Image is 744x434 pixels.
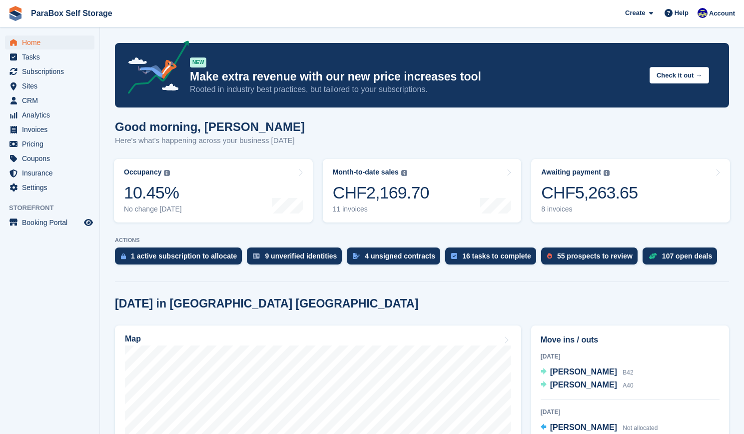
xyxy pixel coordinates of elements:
[541,182,638,203] div: CHF5,263.65
[121,253,126,259] img: active_subscription_to_allocate_icon-d502201f5373d7db506a760aba3b589e785aa758c864c3986d89f69b8ff3...
[649,252,657,259] img: deal-1b604bf984904fb50ccaf53a9ad4b4a5d6e5aea283cecdc64d6e3604feb123c2.svg
[323,159,522,222] a: Month-to-date sales CHF2,169.70 11 invoices
[401,170,407,176] img: icon-info-grey-7440780725fd019a000dd9b08b2336e03edf1995a4989e88bcd33f0948082b44.svg
[125,334,141,343] h2: Map
[131,252,237,260] div: 1 active subscription to allocate
[5,137,94,151] a: menu
[124,205,182,213] div: No change [DATE]
[190,69,642,84] p: Make extra revenue with our new price increases tool
[604,170,610,176] img: icon-info-grey-7440780725fd019a000dd9b08b2336e03edf1995a4989e88bcd33f0948082b44.svg
[709,8,735,18] span: Account
[541,205,638,213] div: 8 invoices
[119,40,189,97] img: price-adjustments-announcement-icon-8257ccfd72463d97f412b2fc003d46551f7dbcb40ab6d574587a9cd5c0d94...
[333,205,429,213] div: 11 invoices
[623,369,633,376] span: B42
[22,122,82,136] span: Invoices
[22,166,82,180] span: Insurance
[643,247,722,269] a: 107 open deals
[22,215,82,229] span: Booking Portal
[675,8,689,18] span: Help
[547,253,552,259] img: prospect-51fa495bee0391a8d652442698ab0144808aea92771e9ea1ae160a38d050c398.svg
[190,57,206,67] div: NEW
[541,379,634,392] a: [PERSON_NAME] A40
[190,84,642,95] p: Rooted in industry best practices, but tailored to your subscriptions.
[9,203,99,213] span: Storefront
[5,79,94,93] a: menu
[347,247,445,269] a: 4 unsigned contracts
[550,423,617,431] span: [PERSON_NAME]
[5,35,94,49] a: menu
[462,252,531,260] div: 16 tasks to complete
[451,253,457,259] img: task-75834270c22a3079a89374b754ae025e5fb1db73e45f91037f5363f120a921f8.svg
[353,253,360,259] img: contract_signature_icon-13c848040528278c33f63329250d36e43548de30e8caae1d1a13099fd9432cc5.svg
[27,5,116,21] a: ParaBox Self Storage
[650,67,709,83] button: Check it out →
[541,352,720,361] div: [DATE]
[550,380,617,389] span: [PERSON_NAME]
[164,170,170,176] img: icon-info-grey-7440780725fd019a000dd9b08b2336e03edf1995a4989e88bcd33f0948082b44.svg
[5,122,94,136] a: menu
[5,215,94,229] a: menu
[22,151,82,165] span: Coupons
[124,168,161,176] div: Occupancy
[5,108,94,122] a: menu
[5,180,94,194] a: menu
[623,424,658,431] span: Not allocated
[22,137,82,151] span: Pricing
[82,216,94,228] a: Preview store
[115,237,729,243] p: ACTIONS
[5,50,94,64] a: menu
[625,8,645,18] span: Create
[22,108,82,122] span: Analytics
[124,182,182,203] div: 10.45%
[557,252,633,260] div: 55 prospects to review
[247,247,347,269] a: 9 unverified identities
[541,247,643,269] a: 55 prospects to review
[333,182,429,203] div: CHF2,169.70
[623,382,633,389] span: A40
[662,252,712,260] div: 107 open deals
[265,252,337,260] div: 9 unverified identities
[114,159,313,222] a: Occupancy 10.45% No change [DATE]
[115,135,305,146] p: Here's what's happening across your business [DATE]
[333,168,399,176] div: Month-to-date sales
[22,180,82,194] span: Settings
[550,367,617,376] span: [PERSON_NAME]
[445,247,541,269] a: 16 tasks to complete
[541,407,720,416] div: [DATE]
[22,93,82,107] span: CRM
[253,253,260,259] img: verify_identity-adf6edd0f0f0b5bbfe63781bf79b02c33cf7c696d77639b501bdc392416b5a36.svg
[22,50,82,64] span: Tasks
[698,8,708,18] img: Gaspard Frey
[5,151,94,165] a: menu
[8,6,23,21] img: stora-icon-8386f47178a22dfd0bd8f6a31ec36ba5ce8667c1dd55bd0f319d3a0aa187defe.svg
[5,64,94,78] a: menu
[541,334,720,346] h2: Move ins / outs
[22,79,82,93] span: Sites
[115,297,418,310] h2: [DATE] in [GEOGRAPHIC_DATA] [GEOGRAPHIC_DATA]
[365,252,435,260] div: 4 unsigned contracts
[541,366,634,379] a: [PERSON_NAME] B42
[22,35,82,49] span: Home
[115,120,305,133] h1: Good morning, [PERSON_NAME]
[115,247,247,269] a: 1 active subscription to allocate
[531,159,730,222] a: Awaiting payment CHF5,263.65 8 invoices
[22,64,82,78] span: Subscriptions
[541,168,601,176] div: Awaiting payment
[5,166,94,180] a: menu
[5,93,94,107] a: menu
